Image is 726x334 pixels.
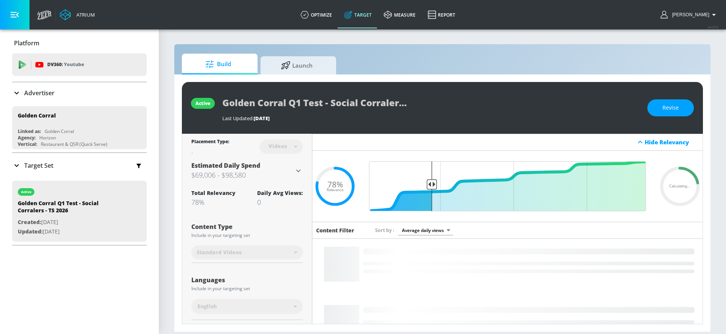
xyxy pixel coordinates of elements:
[316,227,354,234] h6: Content Filter
[327,188,343,192] span: Relevance
[191,277,303,283] div: Languages
[18,135,36,141] div: Agency:
[191,198,236,207] div: 78%
[60,9,95,20] a: Atrium
[669,12,709,17] span: login as: anthony.rios@zefr.com
[24,161,53,170] p: Target Set
[708,25,718,29] span: v 4.33.5
[191,170,294,180] h3: $69,006 - $98,580
[24,89,54,97] p: Advertiser
[18,128,41,135] div: Linked as:
[12,106,147,149] div: Golden CorralLinked as:Golden CorralAgency:HorizonVertical:Restaurant & QSR (Quick Serve)
[375,227,394,233] span: Sort by
[191,233,303,238] div: Include in your targeting set
[254,115,270,122] span: [DATE]
[18,218,41,226] span: Created:
[18,141,37,147] div: Vertical:
[14,39,39,47] p: Platform
[197,303,217,310] span: English
[191,161,260,170] span: Estimated Daily Spend
[18,112,56,119] div: Golden Corral
[12,32,147,54] div: Platform
[338,1,378,28] a: Target
[197,249,242,256] span: Standard Videos
[661,10,718,19] button: [PERSON_NAME]
[647,99,694,116] button: Revise
[45,128,74,135] div: Golden Corral
[312,134,703,151] div: Hide Relevancy
[265,143,291,149] div: Videos
[12,181,147,242] div: activeGolden Corral Q1 Test - Social Corralers - TS 2026Created:[DATE]Updated:[DATE]
[73,11,95,18] div: Atrium
[191,189,236,196] div: Total Relevancy
[222,115,640,122] div: Last Updated:
[12,53,147,76] div: DV360: Youtube
[191,161,303,180] div: Estimated Daily Spend$69,006 - $98,580
[398,225,453,235] div: Average daily views
[41,141,107,147] div: Restaurant & QSR (Quick Serve)
[365,161,650,211] input: Final Threshold
[257,198,303,207] div: 0
[327,180,343,188] span: 78%
[18,227,124,237] p: [DATE]
[12,153,147,178] div: Target Set
[189,55,247,73] span: Build
[257,189,303,196] div: Daily Avg Views:
[191,299,303,314] div: English
[64,60,84,68] p: Youtube
[191,286,303,291] div: Include in your targeting set
[47,60,84,69] p: DV360:
[268,56,326,74] span: Launch
[191,224,303,230] div: Content Type
[18,199,124,218] div: Golden Corral Q1 Test - Social Corralers - TS 2026
[18,218,124,227] p: [DATE]
[195,100,210,107] div: active
[645,138,698,146] div: Hide Relevancy
[378,1,422,28] a: measure
[295,1,338,28] a: optimize
[12,82,147,104] div: Advertiser
[39,135,56,141] div: Horizon
[662,103,679,113] span: Revise
[422,1,461,28] a: Report
[21,190,31,194] div: active
[18,228,43,235] span: Updated:
[669,184,690,188] span: Calculating...
[191,138,229,146] div: Placement Type:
